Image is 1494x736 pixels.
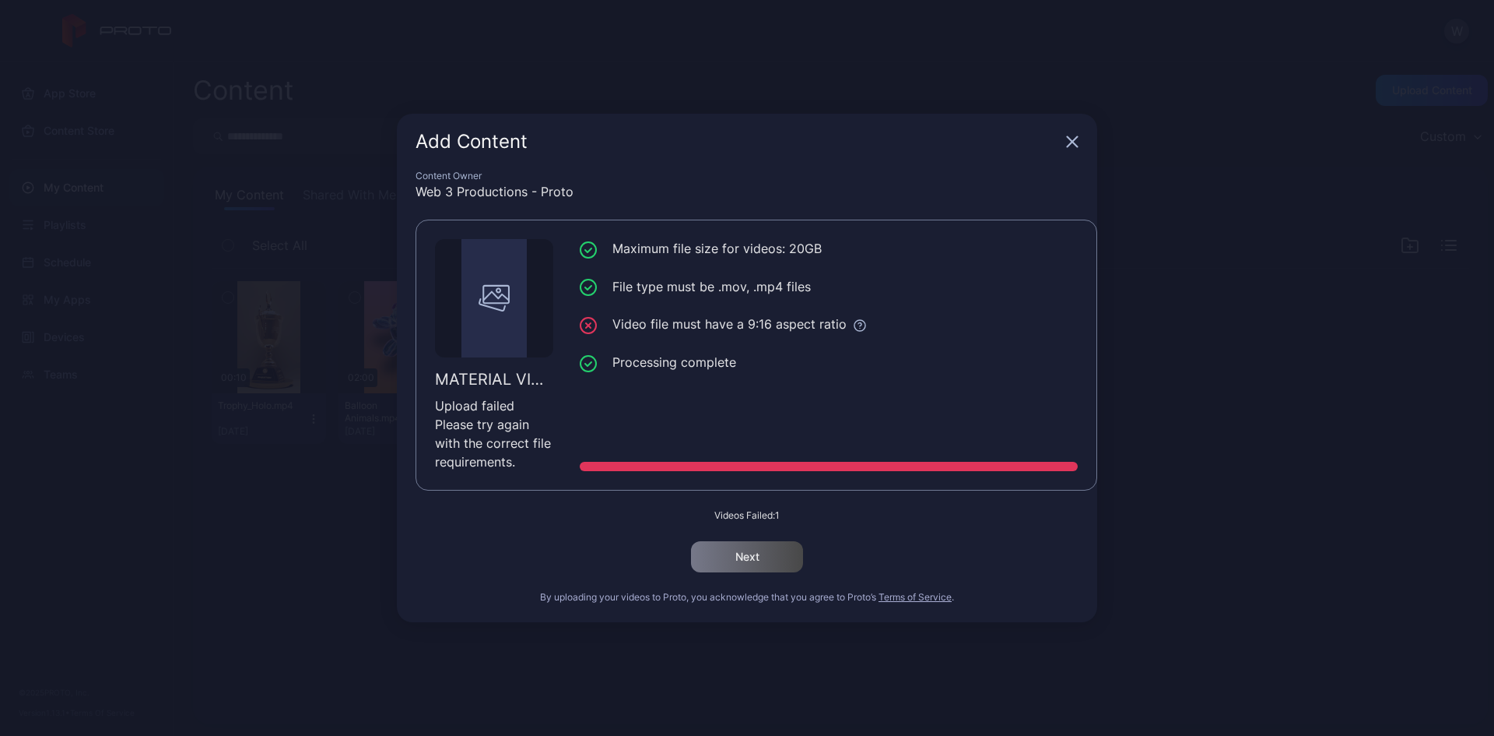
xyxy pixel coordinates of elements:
[416,132,1060,151] div: Add Content
[416,170,1078,182] div: Content Owner
[580,277,1078,297] li: File type must be .mov, .mp4 files
[416,509,1078,522] div: Videos Failed: 1
[691,541,803,572] button: Next
[435,415,553,471] div: Please try again with the correct file requirements.
[879,591,952,604] button: Terms of Service
[580,315,1078,334] li: Video file must have a 9:16 aspect ratio
[416,182,1078,201] div: Web 3 Productions - Proto
[580,239,1078,259] li: Maximum file size for videos: 20GB
[435,370,553,389] div: MATERIAL VIDEO SAMPLE 2.mp4
[416,591,1078,604] div: By uploading your videos to Proto, you acknowledge that you agree to Proto’s .
[735,551,759,563] div: Next
[435,396,553,415] div: Upload failed
[580,353,1078,372] li: Processing complete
